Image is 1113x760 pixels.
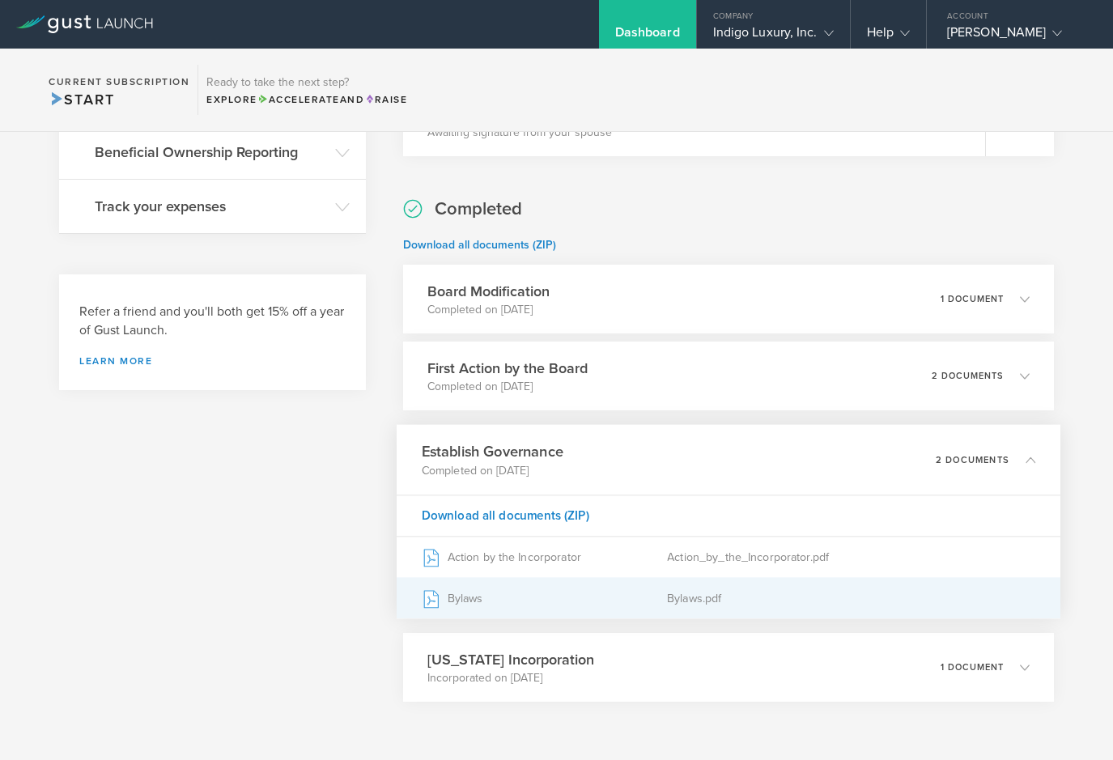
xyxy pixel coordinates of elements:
[257,94,365,105] span: and
[1032,682,1113,760] iframe: Chat Widget
[95,142,327,163] h3: Beneficial Ownership Reporting
[427,649,594,670] h3: [US_STATE] Incorporation
[397,495,1060,536] div: Download all documents (ZIP)
[95,196,327,217] h3: Track your expenses
[206,92,407,107] div: Explore
[867,24,910,49] div: Help
[427,379,588,395] p: Completed on [DATE]
[941,663,1004,672] p: 1 document
[435,197,522,221] h2: Completed
[79,356,346,366] a: Learn more
[941,295,1004,304] p: 1 document
[257,94,340,105] span: Accelerate
[936,455,1009,464] p: 2 documents
[932,372,1004,380] p: 2 documents
[49,77,189,87] h2: Current Subscription
[422,441,563,463] h3: Establish Governance
[79,303,346,340] h3: Refer a friend and you'll both get 15% off a year of Gust Launch.
[364,94,407,105] span: Raise
[49,91,114,108] span: Start
[427,670,594,686] p: Incorporated on [DATE]
[667,578,1035,618] div: Bylaws.pdf
[422,578,668,618] div: Bylaws
[713,24,834,49] div: Indigo Luxury, Inc.
[422,537,668,577] div: Action by the Incorporator
[667,537,1035,577] div: Action_by_the_Incorporator.pdf
[427,281,550,302] h3: Board Modification
[427,302,550,318] p: Completed on [DATE]
[206,77,407,88] h3: Ready to take the next step?
[198,65,415,115] div: Ready to take the next step?ExploreAccelerateandRaise
[947,24,1085,49] div: [PERSON_NAME]
[422,462,563,478] p: Completed on [DATE]
[427,125,612,141] p: Awaiting signature from your spouse
[615,24,680,49] div: Dashboard
[427,358,588,379] h3: First Action by the Board
[403,238,556,252] a: Download all documents (ZIP)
